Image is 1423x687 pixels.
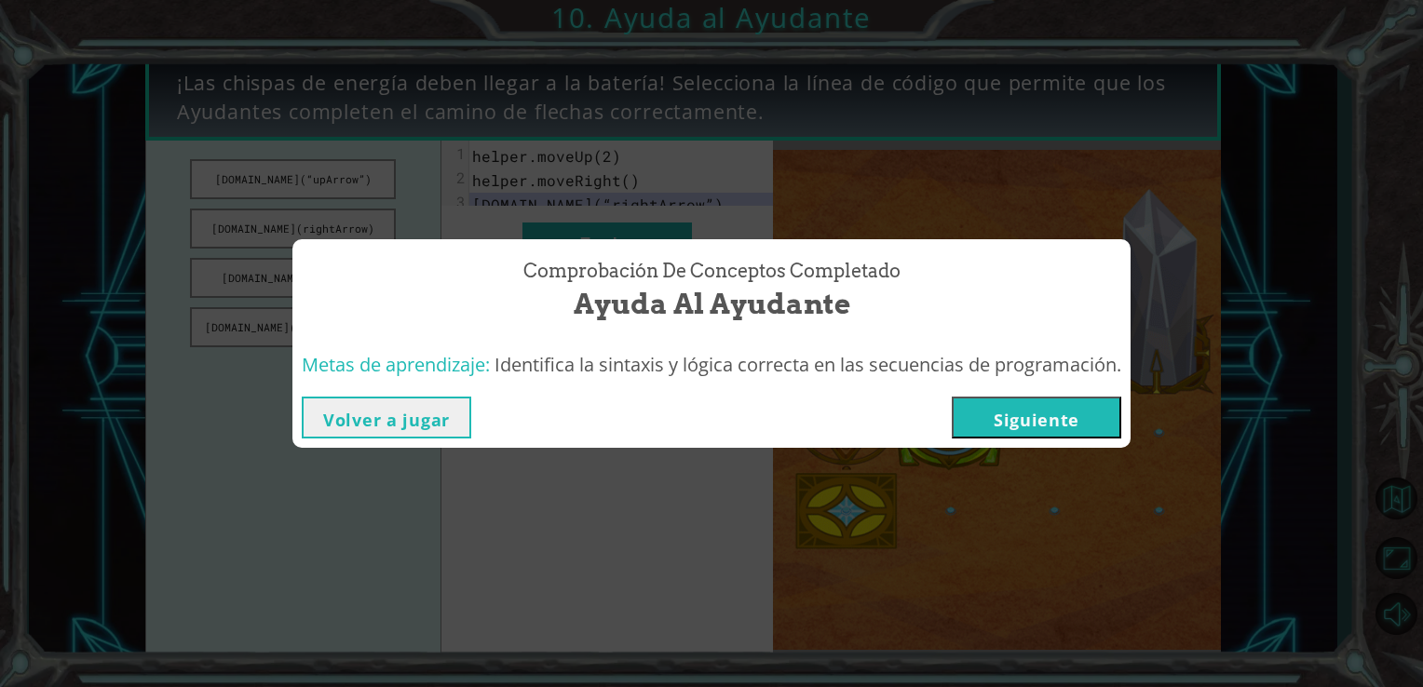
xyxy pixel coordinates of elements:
span: Metas de aprendizaje: [302,352,490,377]
button: Volver a jugar [302,397,471,438]
span: Comprobación de conceptos Completado [523,258,901,285]
span: Ayuda al Ayudante [574,284,850,324]
button: Siguiente [952,397,1121,438]
span: Identifica la sintaxis y lógica correcta en las secuencias de programación. [495,352,1121,377]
